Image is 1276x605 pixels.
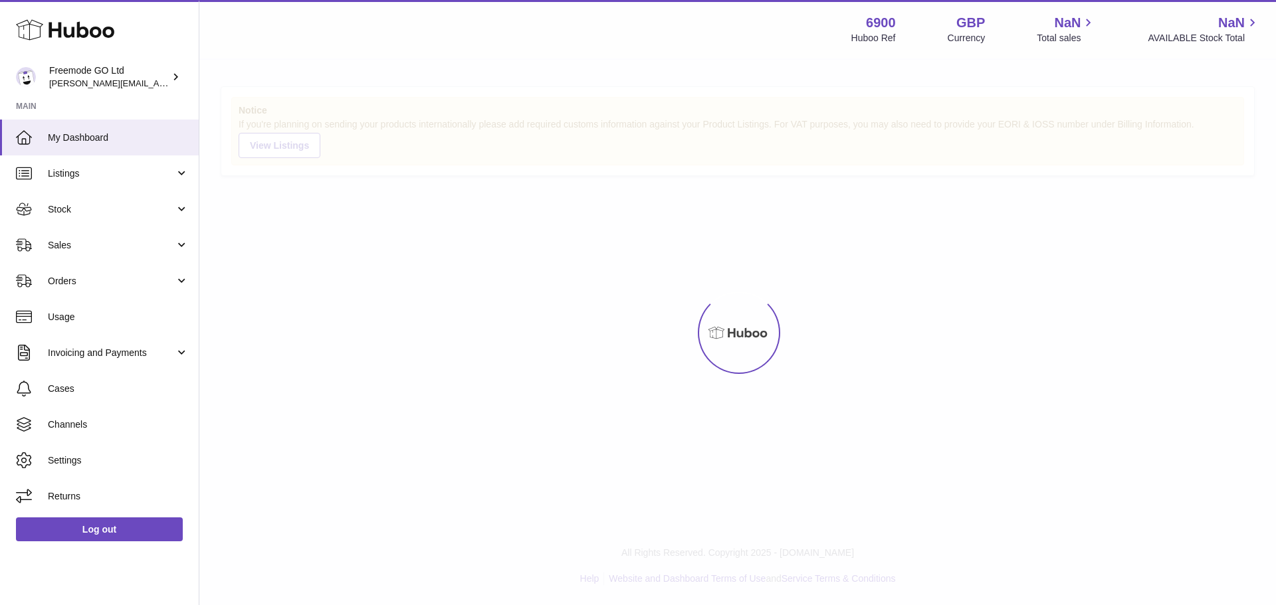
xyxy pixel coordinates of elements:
[1037,32,1096,44] span: Total sales
[48,490,189,503] span: Returns
[48,383,189,395] span: Cases
[16,517,183,541] a: Log out
[16,67,36,87] img: lenka.smikniarova@gioteck.com
[1148,14,1260,44] a: NaN AVAILABLE Stock Total
[1148,32,1260,44] span: AVAILABLE Stock Total
[1054,14,1081,32] span: NaN
[48,239,175,252] span: Sales
[48,347,175,359] span: Invoicing and Payments
[956,14,985,32] strong: GBP
[851,32,896,44] div: Huboo Ref
[48,203,175,216] span: Stock
[48,167,175,180] span: Listings
[49,64,169,90] div: Freemode GO Ltd
[1218,14,1245,32] span: NaN
[48,131,189,144] span: My Dashboard
[948,32,986,44] div: Currency
[48,454,189,467] span: Settings
[48,275,175,288] span: Orders
[1037,14,1096,44] a: NaN Total sales
[48,311,189,323] span: Usage
[866,14,896,32] strong: 6900
[48,418,189,431] span: Channels
[49,78,266,88] span: [PERSON_NAME][EMAIL_ADDRESS][DOMAIN_NAME]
